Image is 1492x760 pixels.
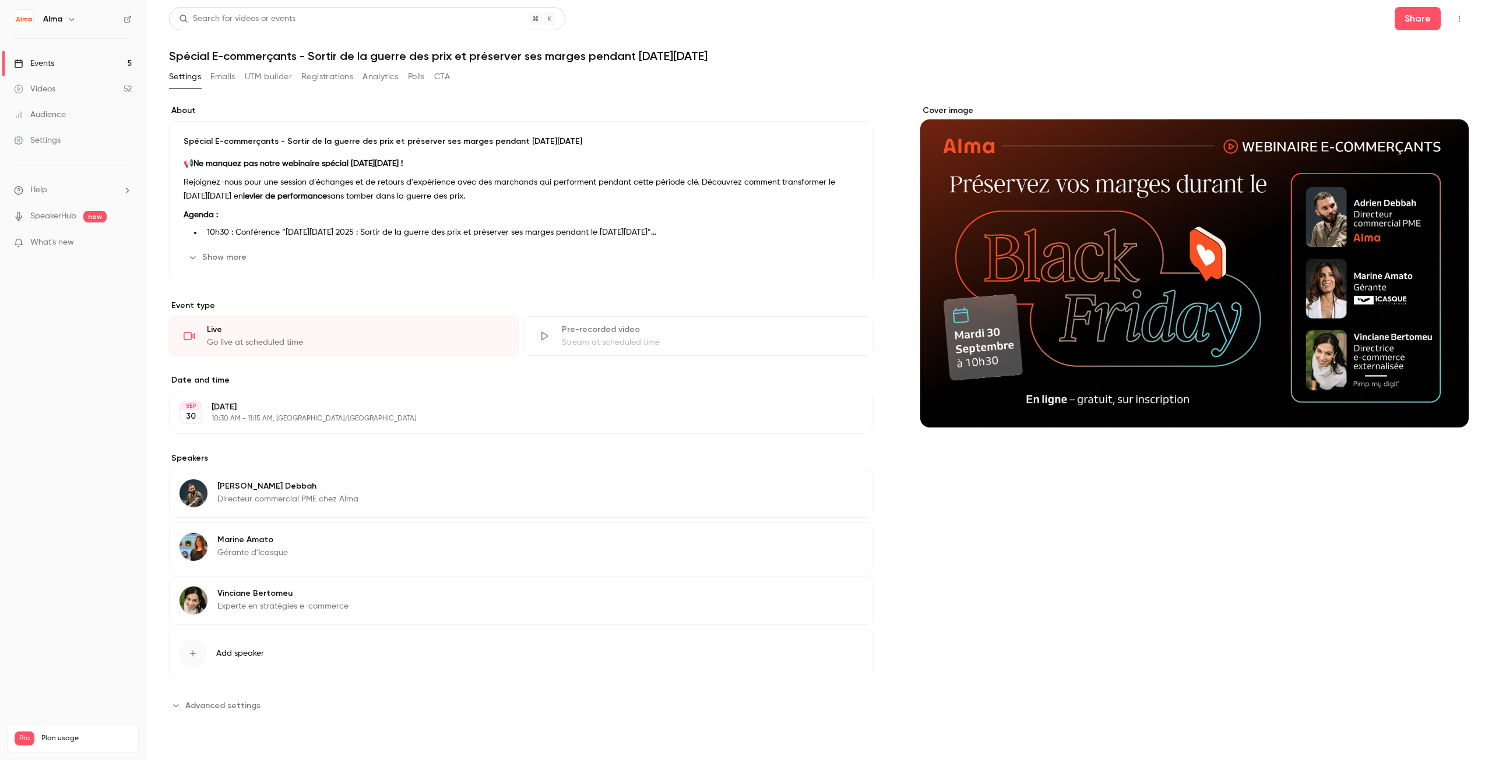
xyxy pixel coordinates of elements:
img: Marine Amato [180,533,207,561]
span: Add speaker [216,648,264,659]
p: [DATE] [212,401,812,413]
span: Help [30,184,47,196]
label: Cover image [920,105,1469,116]
p: [PERSON_NAME] Debbah [217,480,358,492]
iframe: Noticeable Trigger [118,238,132,248]
button: Add speaker [169,630,874,677]
section: Cover image [920,105,1469,427]
label: Date and time [169,374,874,386]
span: Plan usage [41,734,131,743]
p: 10:30 AM - 11:15 AM, [GEOGRAPHIC_DATA]/[GEOGRAPHIC_DATA] [212,414,812,423]
li: help-dropdown-opener [14,184,132,196]
div: Marine AmatoMarine AmatoGérante d'Icasque [169,522,874,571]
strong: levier de performance [243,192,327,200]
div: Pre-recorded video [562,324,860,335]
label: About [169,105,874,116]
label: Speakers [169,453,874,464]
div: Live [207,324,505,335]
button: Share [1395,7,1441,30]
p: 30 [186,411,196,422]
div: Adrien Debbah[PERSON_NAME] DebbahDirecteur commercial PME chez Alma [169,469,874,518]
div: Go live at scheduled time [207,337,505,348]
li: 10h30 : Conférence “[DATE][DATE] 2025 : Sortir de la guerre des prix et préserver ses marges pend... [202,227,859,239]
p: Spécial E-commerçants - Sortir de la guerre des prix et préserver ses marges pendant [DATE][DATE] [184,136,859,147]
button: Registrations [301,68,353,86]
button: Emails [210,68,235,86]
strong: Agenda : [184,211,218,219]
div: Settings [14,135,61,146]
button: Settings [169,68,201,86]
p: Directeur commercial PME chez Alma [217,493,358,505]
div: Search for videos or events [179,13,295,25]
a: SpeakerHub [30,210,76,222]
button: Show more [184,248,254,267]
span: Advanced settings [185,699,261,712]
div: Audience [14,109,66,121]
div: SEP [180,402,201,410]
span: new [83,211,107,222]
span: Pro [15,731,34,745]
section: Advanced settings [169,696,874,715]
h6: Alma [43,13,62,25]
p: Vinciane Bertomeu [217,588,349,599]
div: Stream at scheduled time [562,337,860,348]
button: UTM builder [245,68,292,86]
p: Experte en stratégies e-commerce [217,600,349,612]
button: Analytics [363,68,399,86]
span: What's new [30,236,74,249]
strong: Ne manquez pas notre webinaire spécial [DATE][DATE] ! [193,160,403,168]
div: LiveGo live at scheduled time [169,316,519,356]
h1: Spécial E-commerçants - Sortir de la guerre des prix et préserver ses marges pendant [DATE][DATE] [169,49,1469,63]
p: 📢 [184,157,859,171]
img: Alma [15,10,33,29]
div: Events [14,58,54,69]
p: Event type [169,300,874,312]
img: Adrien Debbah [180,479,207,507]
p: Rejoignez-nous pour une session d’échanges et de retours d’expérience avec des marchands qui perf... [184,175,859,203]
div: Vinciane BertomeuVinciane BertomeuExperte en stratégies e-commerce [169,576,874,625]
img: Vinciane Bertomeu [180,586,207,614]
div: Pre-recorded videoStream at scheduled time [524,316,874,356]
button: Polls [408,68,425,86]
div: Videos [14,83,55,95]
button: CTA [434,68,450,86]
p: Marine Amato [217,534,288,546]
button: Advanced settings [169,696,268,715]
p: Gérante d'Icasque [217,547,288,558]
